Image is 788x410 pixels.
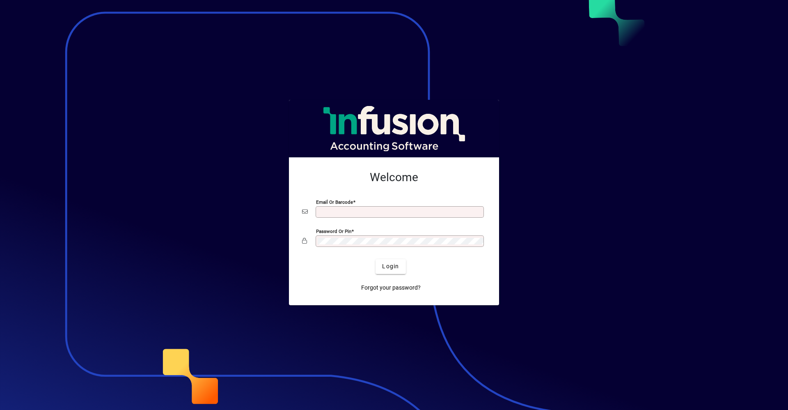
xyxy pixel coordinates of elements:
[302,170,486,184] h2: Welcome
[316,228,351,234] mat-label: Password or Pin
[382,262,399,271] span: Login
[316,199,353,205] mat-label: Email or Barcode
[361,283,421,292] span: Forgot your password?
[358,281,424,295] a: Forgot your password?
[376,259,405,274] button: Login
